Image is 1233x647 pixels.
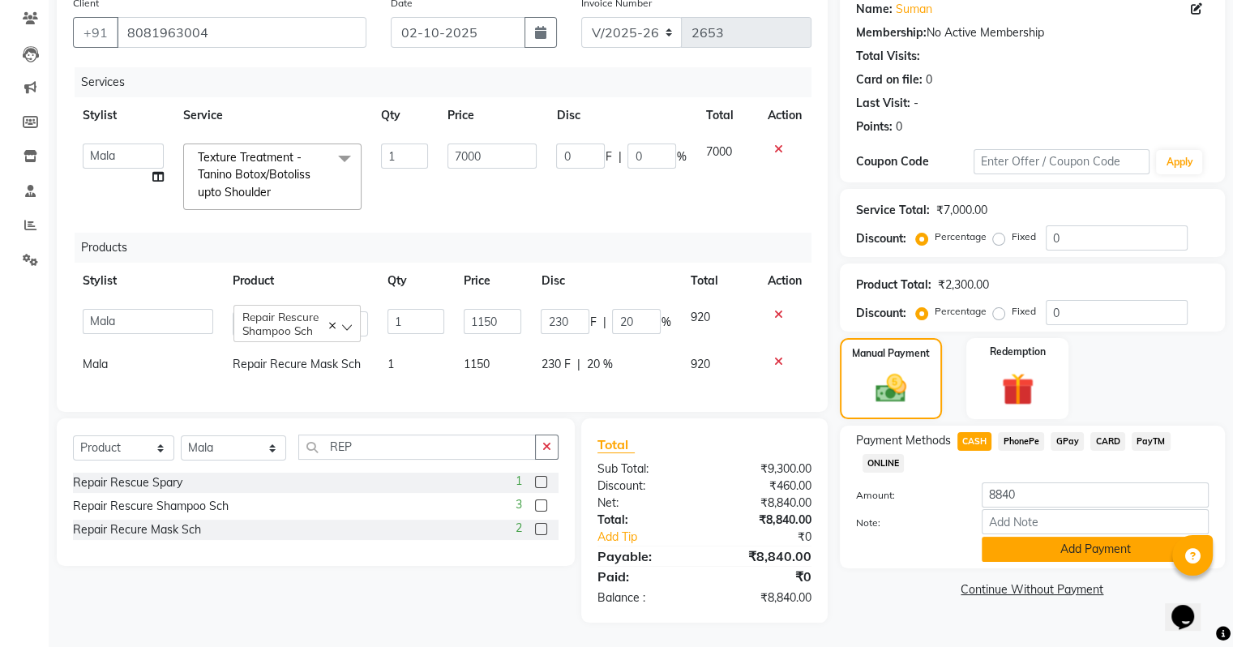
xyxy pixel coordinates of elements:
[998,432,1044,451] span: PhonePe
[758,263,811,299] th: Action
[758,97,811,134] th: Action
[856,305,906,322] div: Discount:
[464,357,490,371] span: 1150
[690,310,709,324] span: 920
[1012,304,1036,319] label: Fixed
[1012,229,1036,244] label: Fixed
[271,185,278,199] a: x
[856,230,906,247] div: Discount:
[73,263,223,299] th: Stylist
[223,263,379,299] th: Product
[844,516,970,530] label: Note:
[863,454,905,473] span: ONLINE
[438,97,546,134] th: Price
[704,478,824,495] div: ₹460.00
[597,436,635,453] span: Total
[982,482,1209,508] input: Amount
[585,546,704,566] div: Payable:
[856,118,893,135] div: Points:
[982,509,1209,534] input: Add Note
[661,314,670,331] span: %
[73,17,118,48] button: +91
[83,357,108,371] span: Mala
[585,512,704,529] div: Total:
[531,263,680,299] th: Disc
[585,529,724,546] a: Add Tip
[1165,582,1217,631] iframe: chat widget
[454,263,531,299] th: Price
[516,496,522,513] span: 3
[926,71,932,88] div: 0
[936,202,987,219] div: ₹7,000.00
[705,144,731,159] span: 7000
[585,495,704,512] div: Net:
[856,24,927,41] div: Membership:
[856,153,974,170] div: Coupon Code
[198,150,310,199] span: Texture Treatment - Tanino Botox/Botoliss upto Shoulder
[690,357,709,371] span: 920
[541,356,570,373] span: 230 F
[75,233,824,263] div: Products
[844,488,970,503] label: Amount:
[73,498,229,515] div: Repair Rescure Shampoo Sch
[371,97,438,134] th: Qty
[242,310,319,337] span: Repair Rescure Shampoo Sch
[704,567,824,586] div: ₹0
[856,1,893,18] div: Name:
[73,474,182,491] div: Repair Rescue Spary
[117,17,366,48] input: Search by Name/Mobile/Email/Code
[896,1,932,18] a: Suman
[1090,432,1125,451] span: CARD
[585,589,704,606] div: Balance :
[856,48,920,65] div: Total Visits:
[704,512,824,529] div: ₹8,840.00
[852,346,930,361] label: Manual Payment
[618,148,621,165] span: |
[704,546,824,566] div: ₹8,840.00
[298,435,536,460] input: Search or Scan
[957,432,992,451] span: CASH
[896,118,902,135] div: 0
[378,263,454,299] th: Qty
[938,276,989,294] div: ₹2,300.00
[387,357,394,371] span: 1
[585,478,704,495] div: Discount:
[589,314,596,331] span: F
[516,520,522,537] span: 2
[516,473,522,490] span: 1
[990,345,1046,359] label: Redemption
[866,371,916,406] img: _cash.svg
[935,304,987,319] label: Percentage
[856,95,910,112] div: Last Visit:
[704,461,824,478] div: ₹9,300.00
[974,149,1150,174] input: Enter Offer / Coupon Code
[696,97,757,134] th: Total
[704,495,824,512] div: ₹8,840.00
[1051,432,1084,451] span: GPay
[586,356,612,373] span: 20 %
[233,357,361,371] span: Repair Recure Mask Sch
[680,263,757,299] th: Total
[856,276,931,294] div: Product Total:
[914,95,918,112] div: -
[602,314,606,331] span: |
[676,148,686,165] span: %
[73,521,201,538] div: Repair Recure Mask Sch
[1156,150,1202,174] button: Apply
[843,581,1222,598] a: Continue Without Payment
[546,97,696,134] th: Disc
[1132,432,1171,451] span: PayTM
[982,537,1209,562] button: Add Payment
[585,567,704,586] div: Paid:
[704,589,824,606] div: ₹8,840.00
[576,356,580,373] span: |
[724,529,823,546] div: ₹0
[856,202,930,219] div: Service Total:
[991,369,1044,409] img: _gift.svg
[73,97,173,134] th: Stylist
[856,432,951,449] span: Payment Methods
[173,97,371,134] th: Service
[75,67,824,97] div: Services
[605,148,611,165] span: F
[856,71,923,88] div: Card on file:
